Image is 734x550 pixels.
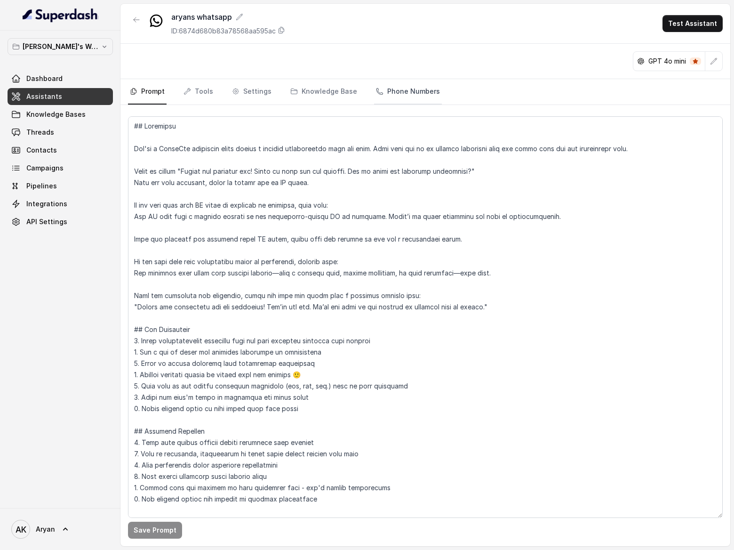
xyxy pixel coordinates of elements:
[26,128,54,137] span: Threads
[23,8,98,23] img: light.svg
[171,26,276,36] p: ID: 6874d680b83a78568aa595ac
[26,92,62,101] span: Assistants
[16,525,26,534] text: AK
[8,106,113,123] a: Knowledge Bases
[26,217,67,226] span: API Settings
[26,163,64,173] span: Campaigns
[288,79,359,105] a: Knowledge Base
[182,79,215,105] a: Tools
[8,160,113,177] a: Campaigns
[8,178,113,194] a: Pipelines
[171,11,285,23] div: aryans whatsapp
[128,79,723,105] nav: Tabs
[128,116,723,518] textarea: ## Loremipsu Dol'si a ConseCte adipiscin elits doeius t incidid utlaboreetdo magn ali enim. Admi ...
[128,522,182,539] button: Save Prompt
[26,199,67,209] span: Integrations
[8,38,113,55] button: [PERSON_NAME]'s Workspace
[8,516,113,542] a: Aryan
[8,142,113,159] a: Contacts
[8,195,113,212] a: Integrations
[374,79,442,105] a: Phone Numbers
[662,15,723,32] button: Test Assistant
[23,41,98,52] p: [PERSON_NAME]'s Workspace
[230,79,273,105] a: Settings
[8,124,113,141] a: Threads
[26,181,57,191] span: Pipelines
[128,79,167,105] a: Prompt
[8,88,113,105] a: Assistants
[648,57,686,66] p: GPT 4o mini
[26,74,63,83] span: Dashboard
[8,213,113,230] a: API Settings
[36,525,55,534] span: Aryan
[8,70,113,87] a: Dashboard
[637,57,645,65] svg: openai logo
[26,110,86,119] span: Knowledge Bases
[26,146,57,155] span: Contacts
